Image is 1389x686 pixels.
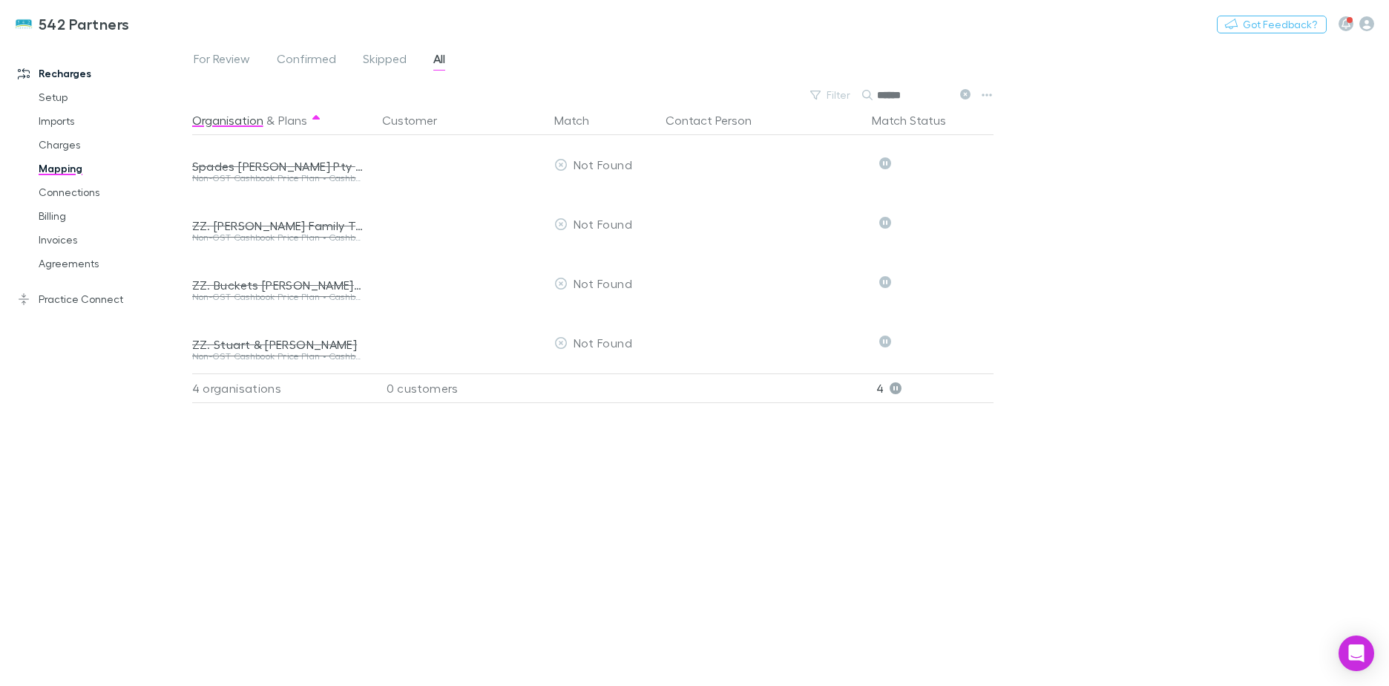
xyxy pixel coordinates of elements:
div: ZZ. Buckets [PERSON_NAME] Pty Ltd [192,278,364,293]
p: 4 [876,374,994,402]
button: Plans [278,105,307,135]
a: Mapping [24,157,200,180]
svg: Skipped [879,276,891,288]
button: Match [554,105,607,135]
a: Charges [24,133,200,157]
button: Filter [803,86,859,104]
button: Got Feedback? [1217,16,1327,33]
div: Non-GST Cashbook Price Plan • Cashbook (Non-GST) Price Plan • cas360 [192,174,364,183]
span: Skipped [363,51,407,71]
h3: 542 Partners [39,15,130,33]
a: Connections [24,180,200,204]
button: Match Status [872,105,964,135]
div: ZZ. Stuart & [PERSON_NAME] [192,337,364,352]
span: Not Found [574,217,632,231]
a: Practice Connect [3,287,200,311]
img: 542 Partners's Logo [15,15,33,33]
a: Setup [24,85,200,109]
div: Non-GST Cashbook Price Plan • Cashbook (Non-GST) Price Plan [192,233,364,242]
a: Recharges [3,62,200,85]
div: Open Intercom Messenger [1339,636,1374,671]
span: Confirmed [277,51,336,71]
a: Agreements [24,252,200,275]
a: Imports [24,109,200,133]
div: Spades [PERSON_NAME] Pty Ltd [192,159,364,174]
div: Non-GST Cashbook Price Plan • Cashbook (Non-GST) Price Plan [192,293,364,301]
button: Customer [382,105,455,135]
span: All [433,51,445,71]
span: Not Found [574,336,632,350]
svg: Skipped [879,336,891,347]
div: 0 customers [370,373,548,403]
a: Billing [24,204,200,228]
span: For Review [194,51,250,71]
div: 4 organisations [192,373,370,403]
span: Not Found [574,157,632,171]
a: 542 Partners [6,6,139,42]
a: Invoices [24,228,200,252]
div: ZZ. [PERSON_NAME] Family Trust [192,218,364,233]
button: Contact Person [666,105,769,135]
button: Organisation [192,105,263,135]
svg: Skipped [879,217,891,229]
svg: Skipped [879,157,891,169]
div: Non-GST Cashbook Price Plan • Cashbook (Non-GST) Price Plan [192,352,364,361]
div: & [192,105,364,135]
span: Not Found [574,276,632,290]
